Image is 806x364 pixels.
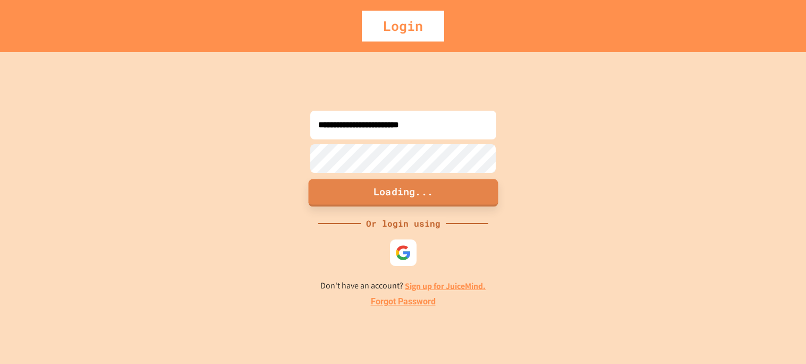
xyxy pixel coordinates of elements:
div: Or login using [361,217,446,230]
a: Forgot Password [371,295,436,308]
div: Login [362,11,444,42]
a: Sign up for JuiceMind. [405,280,486,292]
p: Don't have an account? [320,279,486,293]
img: google-icon.svg [395,245,411,261]
button: Loading... [308,179,498,206]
